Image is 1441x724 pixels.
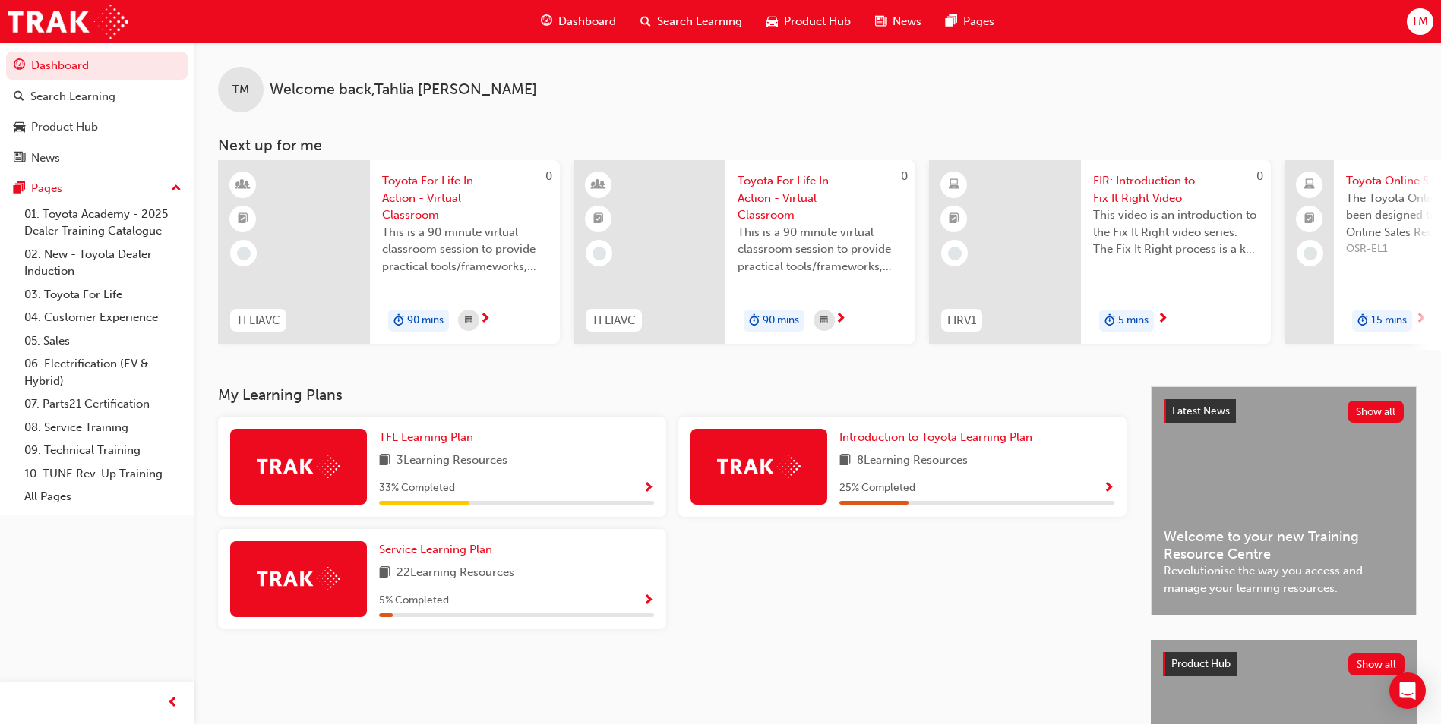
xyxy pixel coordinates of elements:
[18,439,188,462] a: 09. Technical Training
[14,152,25,165] span: news-icon
[947,312,976,329] span: FIRV1
[839,430,1032,444] span: Introduction to Toyota Learning Plan
[238,209,248,229] span: booktick-icon
[784,13,851,30] span: Product Hub
[766,12,778,31] span: car-icon
[934,6,1006,37] a: pages-iconPages
[1164,399,1404,423] a: Latest NewsShow all
[8,5,128,39] img: Trak
[14,121,25,134] span: car-icon
[593,175,604,195] span: learningResourceType_INSTRUCTOR_LED-icon
[901,169,908,183] span: 0
[1093,206,1259,258] span: This video is an introduction to the Fix It Right video series. The Fix It Right process is a key...
[18,352,188,392] a: 06. Electrification (EV & Hybrid)
[6,113,188,141] a: Product Hub
[379,480,455,497] span: 33 % Completed
[1118,312,1149,329] span: 5 mins
[541,12,552,31] span: guage-icon
[948,247,962,260] span: learningRecordVerb_NONE-icon
[949,175,959,195] span: learningResourceType_ELEARNING-icon
[6,175,188,203] button: Pages
[6,144,188,172] a: News
[593,209,604,229] span: booktick-icon
[1304,175,1315,195] span: laptop-icon
[18,283,188,307] a: 03. Toyota For Life
[31,118,98,136] div: Product Hub
[1157,313,1168,326] span: next-icon
[30,88,115,105] div: Search Learning
[820,311,828,330] span: calendar-icon
[6,52,188,80] a: Dashboard
[270,81,537,99] span: Welcome back , Tahlia [PERSON_NAME]
[929,160,1271,344] a: 0FIRV1FIR: Introduction to Fix It Right VideoThis video is an introduction to the Fix It Right vi...
[465,311,472,330] span: calendar-icon
[18,392,188,416] a: 07. Parts21 Certification
[18,462,188,486] a: 10. TUNE Rev-Up Training
[382,224,548,275] span: This is a 90 minute virtual classroom session to provide practical tools/frameworks, behaviours a...
[14,59,25,73] span: guage-icon
[558,13,616,30] span: Dashboard
[407,312,444,329] span: 90 mins
[574,160,915,344] a: 0TFLIAVCToyota For Life In Action - Virtual ClassroomThis is a 90 minute virtual classroom sessio...
[839,452,851,471] span: book-icon
[1407,8,1433,35] button: TM
[194,137,1441,154] h3: Next up for me
[754,6,863,37] a: car-iconProduct Hub
[31,180,62,197] div: Pages
[1151,386,1417,615] a: Latest NewsShow allWelcome to your new Training Resource CentreRevolutionise the way you access a...
[1371,312,1407,329] span: 15 mins
[379,429,479,446] a: TFL Learning Plan
[18,416,188,439] a: 08. Service Training
[1304,247,1317,260] span: learningRecordVerb_NONE-icon
[1256,169,1263,183] span: 0
[379,564,390,583] span: book-icon
[379,541,498,559] a: Service Learning Plan
[1104,311,1115,331] span: duration-icon
[749,311,760,331] span: duration-icon
[963,13,994,30] span: Pages
[218,160,560,344] a: 0TFLIAVCToyota For Life In Action - Virtual ClassroomThis is a 90 minute virtual classroom sessio...
[393,311,404,331] span: duration-icon
[643,482,654,496] span: Show Progress
[237,247,251,260] span: learningRecordVerb_NONE-icon
[1389,672,1426,709] div: Open Intercom Messenger
[18,485,188,508] a: All Pages
[379,543,492,556] span: Service Learning Plan
[379,592,449,609] span: 5 % Completed
[379,430,473,444] span: TFL Learning Plan
[1093,172,1259,206] span: FIR: Introduction to Fix It Right Video
[1103,479,1114,498] button: Show Progress
[167,694,179,713] span: prev-icon
[875,12,886,31] span: news-icon
[1348,401,1405,423] button: Show all
[643,591,654,610] button: Show Progress
[257,455,340,478] img: Trak
[14,90,24,104] span: search-icon
[397,452,507,471] span: 3 Learning Resources
[545,169,552,183] span: 0
[479,313,491,326] span: next-icon
[763,312,799,329] span: 90 mins
[6,83,188,111] a: Search Learning
[1304,209,1315,229] span: booktick-icon
[218,386,1127,404] h3: My Learning Plans
[949,209,959,229] span: booktick-icon
[893,13,921,30] span: News
[857,452,968,471] span: 8 Learning Resources
[592,312,636,329] span: TFLIAVC
[839,480,915,497] span: 25 % Completed
[379,452,390,471] span: book-icon
[628,6,754,37] a: search-iconSearch Learning
[238,175,248,195] span: learningResourceType_INSTRUCTOR_LED-icon
[640,12,651,31] span: search-icon
[946,12,957,31] span: pages-icon
[236,312,280,329] span: TFLIAVC
[1164,528,1404,562] span: Welcome to your new Training Resource Centre
[1171,657,1231,670] span: Product Hub
[738,224,903,275] span: This is a 90 minute virtual classroom session to provide practical tools/frameworks, behaviours a...
[1164,562,1404,597] span: Revolutionise the way you access and manage your learning resources.
[1415,313,1427,326] span: next-icon
[835,313,846,326] span: next-icon
[643,479,654,498] button: Show Progress
[18,203,188,243] a: 01. Toyota Academy - 2025 Dealer Training Catalogue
